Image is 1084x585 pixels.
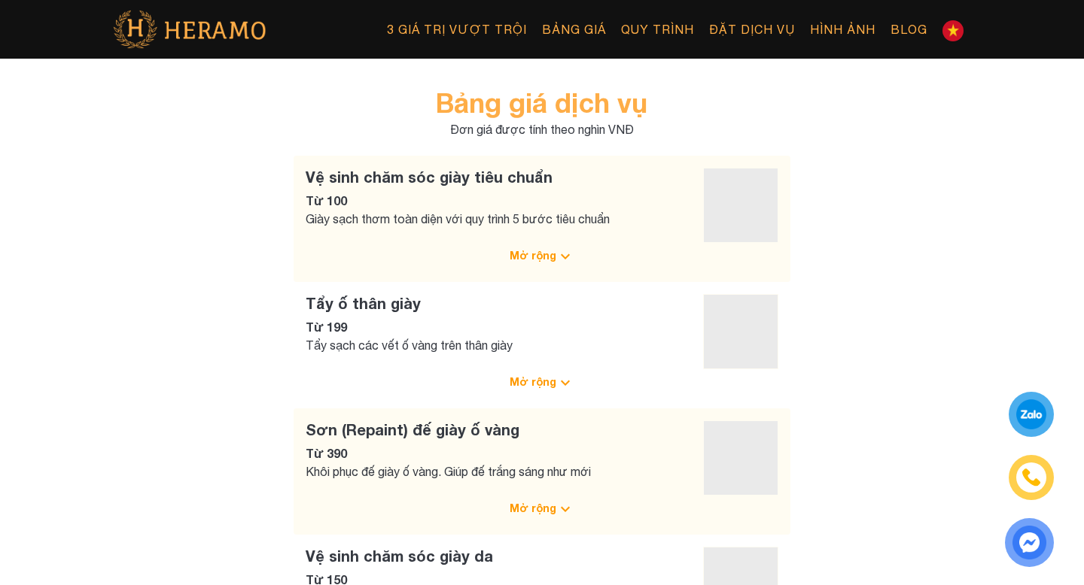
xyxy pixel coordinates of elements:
[1023,469,1040,486] img: phone-icon
[883,13,935,46] a: Blog
[113,10,266,49] img: secondry-logo.png
[306,444,591,462] div: Từ 390
[702,13,802,46] a: Đặt dịch vụ
[510,500,556,516] p: Mở rộng
[306,462,591,480] div: Khôi phục đế giày ố vàng. Giúp đế trắng sáng như mới
[306,294,513,312] h5: Tẩy ố thân giày
[534,13,614,46] a: Bảng giá
[306,547,649,565] h5: Vệ sinh chăm sóc giày da
[128,123,956,137] p: Đơn giá được tính theo nghìn VNĐ
[306,318,513,336] div: Từ 199
[379,13,534,46] a: 3 GIÁ TRỊ VƯỢT TRỘI
[614,13,702,46] a: Quy trình
[1011,457,1052,498] a: phone-icon
[306,168,610,186] h5: Vệ sinh chăm sóc giày tiêu chuẩn
[306,192,610,210] div: Từ 100
[306,210,610,228] div: Giày sạch thơm toàn diện với quy trình 5 bước tiêu chuẩn
[306,336,513,354] div: Tẩy sạch các vết ố vàng trên thân giày
[942,20,964,41] img: Flag-of-VN.png
[802,13,883,46] a: Hình ảnh
[510,247,556,263] p: Mở rộng
[510,374,556,389] p: Mở rộng
[124,86,960,137] h3: Bảng giá dịch vụ
[306,420,591,438] h5: Sơn (Repaint) đế giày ố vàng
